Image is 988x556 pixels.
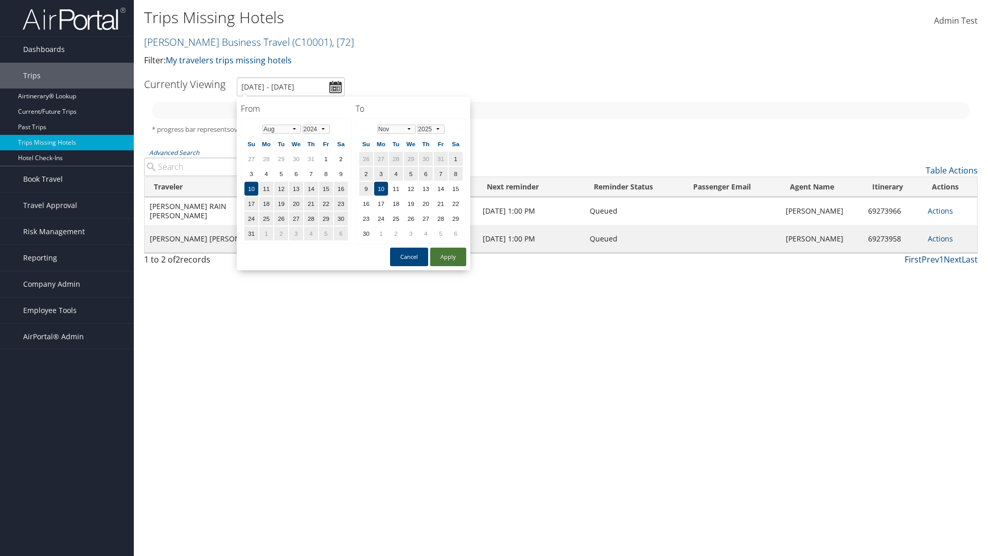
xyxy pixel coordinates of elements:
td: 19 [274,197,288,211]
th: Th [419,137,433,151]
span: Reporting [23,245,57,271]
span: Company Admin [23,271,80,297]
td: [DATE] 1:00 PM [478,225,585,253]
td: 4 [419,227,433,240]
td: 23 [359,212,373,225]
td: 2 [389,227,403,240]
td: 1 [319,152,333,166]
td: 11 [389,182,403,196]
td: [PERSON_NAME] [781,225,862,253]
td: 20 [419,197,433,211]
span: 2 [175,254,180,265]
td: 2 [334,152,348,166]
th: Itinerary [863,177,923,197]
td: 18 [259,197,273,211]
a: Next [944,254,962,265]
input: Advanced Search [144,158,341,176]
h1: Trips Missing Hotels [144,7,700,28]
td: 19 [404,197,418,211]
td: 5 [274,167,288,181]
td: 28 [304,212,318,225]
th: Tu [274,137,288,151]
td: 69273958 [863,225,923,253]
td: 27 [289,212,303,225]
img: airportal-logo.png [23,7,126,31]
td: [PERSON_NAME] RAIN [PERSON_NAME] [145,197,276,225]
td: 29 [449,212,463,225]
span: Trips [23,63,41,89]
td: 3 [289,227,303,240]
td: 24 [244,212,258,225]
td: 28 [259,152,273,166]
td: 17 [374,197,388,211]
td: 16 [359,197,373,211]
th: We [289,137,303,151]
span: , [ 72 ] [332,35,354,49]
td: 12 [274,182,288,196]
th: Agent Name [781,177,862,197]
td: 29 [319,212,333,225]
td: 16 [334,182,348,196]
td: 27 [374,152,388,166]
a: Advanced Search [149,148,199,157]
a: [PERSON_NAME] Business Travel [144,35,354,49]
td: [PERSON_NAME] [PERSON_NAME] [145,225,276,253]
h4: To [356,103,466,114]
span: Admin Test [934,15,978,26]
td: 29 [404,152,418,166]
th: We [404,137,418,151]
span: Travel Approval [23,193,77,218]
a: Actions [928,234,953,244]
td: 21 [304,197,318,211]
p: Filter: [144,54,700,67]
td: 3 [374,167,388,181]
td: 5 [434,227,448,240]
a: Prev [922,254,939,265]
td: 11 [259,182,273,196]
td: 12 [404,182,418,196]
span: AirPortal® Admin [23,324,84,350]
a: First [905,254,922,265]
td: 25 [259,212,273,225]
td: [DATE] 1:00 PM [478,197,585,225]
td: 6 [289,167,303,181]
td: 13 [289,182,303,196]
td: 23 [334,197,348,211]
a: Table Actions [926,165,978,176]
th: Mo [374,137,388,151]
td: 5 [404,167,418,181]
td: 26 [274,212,288,225]
td: [PERSON_NAME] [781,197,862,225]
th: Actions [923,177,977,197]
td: 1 [259,227,273,240]
th: Sa [334,137,348,151]
th: Mo [259,137,273,151]
span: Dashboards [23,37,65,62]
td: 8 [319,167,333,181]
td: 17 [244,197,258,211]
td: 10 [244,182,258,196]
td: 6 [449,227,463,240]
th: Traveler: activate to sort column ascending [145,177,276,197]
th: Tu [389,137,403,151]
a: Actions [928,206,953,216]
div: 1 to 2 of records [144,253,341,271]
td: 27 [244,152,258,166]
td: 30 [359,227,373,240]
td: 13 [419,182,433,196]
td: 20 [289,197,303,211]
td: 5 [319,227,333,240]
th: Fr [434,137,448,151]
td: 31 [244,227,258,240]
h5: * progress bar represents overnights covered for the selected time period. [152,125,970,134]
th: Th [304,137,318,151]
td: 24 [374,212,388,225]
a: Last [962,254,978,265]
span: Book Travel [23,166,63,192]
span: Risk Management [23,219,85,245]
td: 30 [334,212,348,225]
button: Cancel [390,248,428,266]
span: ( C10001 ) [292,35,332,49]
th: Passenger Email: activate to sort column ascending [684,177,781,197]
h4: From [241,103,351,114]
